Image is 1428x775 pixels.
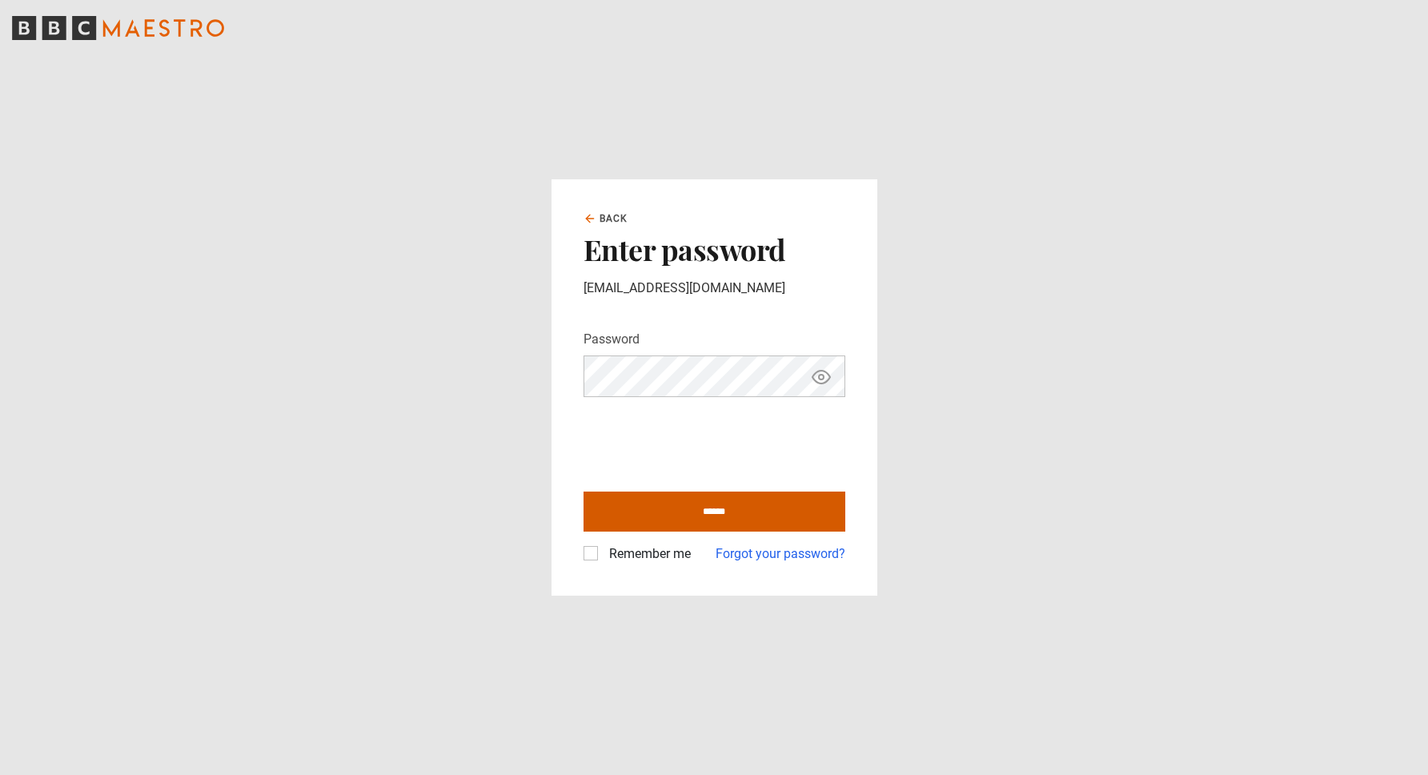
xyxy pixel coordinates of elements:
label: Password [584,330,640,349]
a: Back [584,211,628,226]
iframe: reCAPTCHA [584,410,827,472]
button: Show password [808,363,835,391]
p: [EMAIL_ADDRESS][DOMAIN_NAME] [584,279,845,298]
h2: Enter password [584,232,845,266]
a: Forgot your password? [716,544,845,564]
label: Remember me [603,544,691,564]
svg: BBC Maestro [12,16,224,40]
span: Back [600,211,628,226]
